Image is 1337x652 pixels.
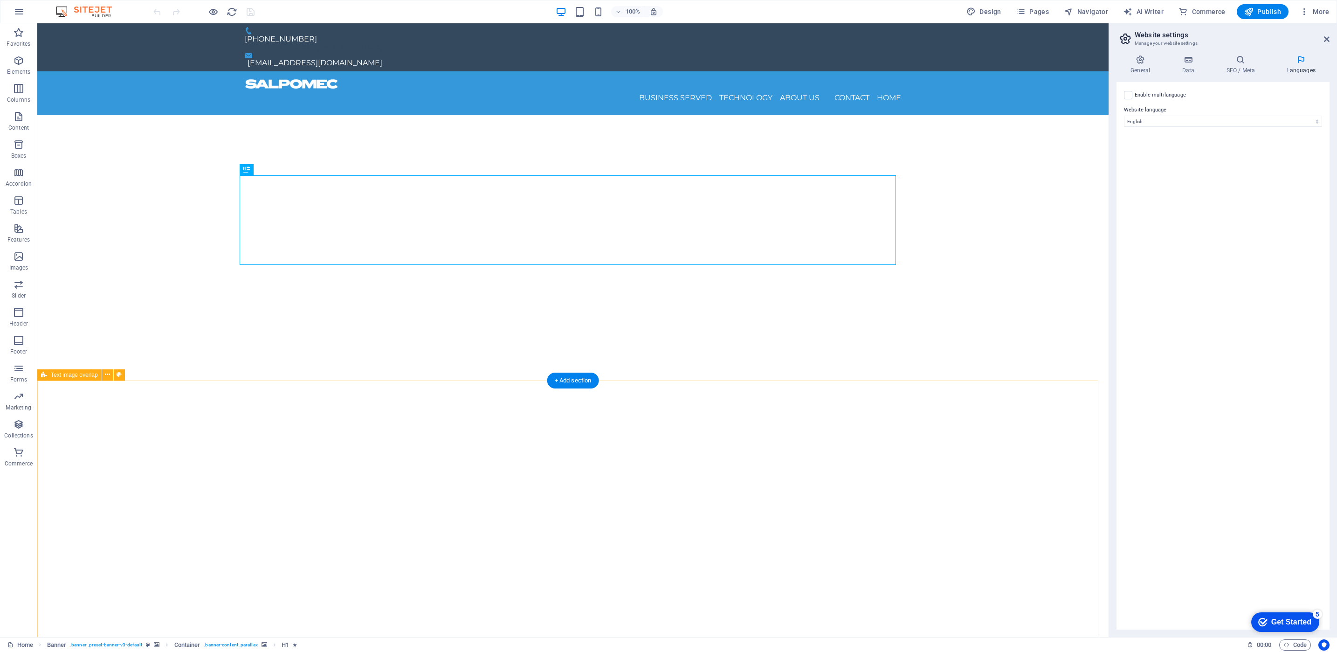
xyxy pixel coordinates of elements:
span: Navigator [1064,7,1108,16]
i: This element contains a background [154,642,159,647]
p: Slider [12,292,26,299]
h3: Manage your website settings [1135,39,1311,48]
p: Footer [10,348,27,355]
p: Marketing [6,404,31,411]
p: Columns [7,96,30,104]
p: Commerce [5,460,33,467]
span: . banner-content .parallax [204,639,257,651]
label: Enable multilanguage [1135,90,1186,101]
i: This element contains a background [262,642,267,647]
nav: breadcrumb [47,639,297,651]
p: Favorites [7,40,30,48]
span: : [1263,641,1265,648]
span: Commerce [1178,7,1226,16]
button: Design [963,4,1005,19]
span: More [1300,7,1329,16]
div: Get Started 5 items remaining, 0% complete [7,5,76,24]
span: Click to select. Double-click to edit [47,639,67,651]
button: Click here to leave preview mode and continue editing [207,6,219,17]
span: Click to select. Double-click to edit [282,639,289,651]
div: Design (Ctrl+Alt+Y) [963,4,1005,19]
p: Accordion [6,180,32,187]
p: Header [9,320,28,327]
a: Click to cancel selection. Double-click to open Pages [7,639,33,651]
p: Boxes [11,152,27,160]
p: Content [8,124,29,132]
p: Collections [4,432,33,439]
i: Reload page [227,7,237,17]
h6: Session time [1247,639,1272,651]
h4: Languages [1273,55,1330,75]
span: 00 00 [1257,639,1271,651]
button: Usercentrics [1318,639,1330,651]
button: Commerce [1175,4,1229,19]
span: Design [966,7,1001,16]
span: . banner .preset-banner-v3-default [70,639,142,651]
h4: General [1116,55,1168,75]
label: Website language [1124,104,1322,116]
span: Publish [1244,7,1281,16]
div: 5 [69,2,78,11]
i: This element is a customizable preset [146,642,150,647]
p: Elements [7,68,31,76]
div: + Add section [547,373,599,388]
p: Features [7,236,30,243]
button: Pages [1013,4,1053,19]
span: AI Writer [1123,7,1164,16]
button: 100% [611,6,644,17]
h6: 100% [625,6,640,17]
span: Click to select. Double-click to edit [174,639,200,651]
span: Pages [1016,7,1049,16]
span: Code [1283,639,1307,651]
button: Publish [1237,4,1289,19]
p: Tables [10,208,27,215]
div: Get Started [28,10,68,19]
button: AI Writer [1119,4,1167,19]
h4: SEO / Meta [1212,55,1273,75]
i: Element contains an animation [293,642,297,647]
button: More [1296,4,1333,19]
p: Images [9,264,28,271]
i: On resize automatically adjust zoom level to fit chosen device. [649,7,658,16]
h2: Website settings [1135,31,1330,39]
img: Editor Logo [54,6,124,17]
p: Forms [10,376,27,383]
span: Text image overlap [51,372,98,378]
button: Code [1279,639,1311,651]
button: reload [226,6,237,17]
h4: Data [1168,55,1212,75]
button: Navigator [1060,4,1112,19]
